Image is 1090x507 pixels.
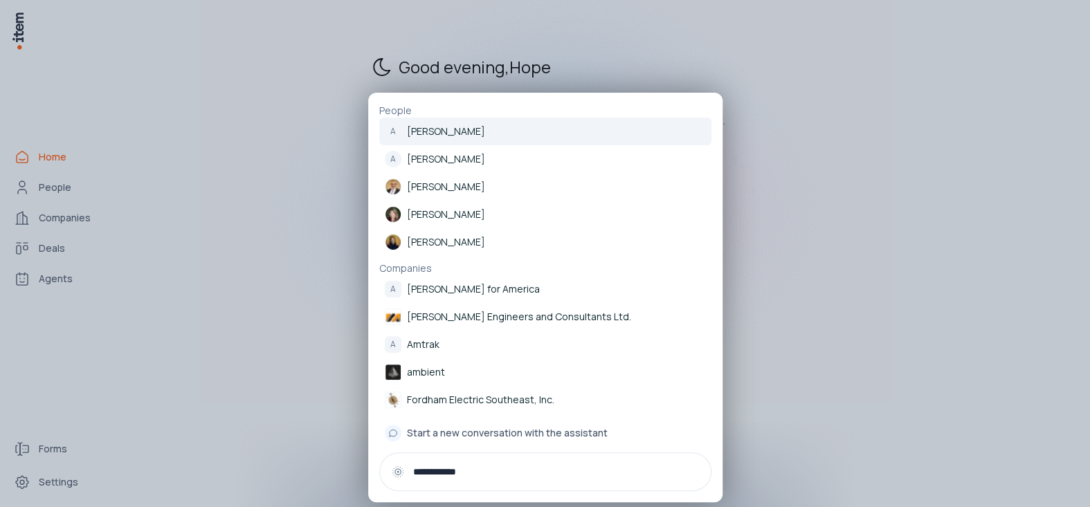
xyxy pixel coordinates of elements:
a: A[PERSON_NAME] [379,118,711,145]
p: [PERSON_NAME] for America [407,282,540,296]
div: A [385,151,401,167]
img: ambient [385,364,401,380]
a: ambient [379,358,711,386]
p: [PERSON_NAME] [407,152,485,166]
a: [PERSON_NAME] [379,228,711,256]
a: [PERSON_NAME] Engineers and Consultants Ltd. [379,303,711,331]
p: [PERSON_NAME] [407,235,485,249]
p: Fordham Electric Southeast, Inc. [407,393,554,407]
p: [PERSON_NAME] [407,208,485,221]
div: A [385,123,401,140]
img: Amie Alvarado [385,206,401,223]
a: Fordham Electric Southeast, Inc. [379,386,711,414]
p: Amtrak [407,338,439,351]
p: ambient [407,365,445,379]
p: [PERSON_NAME] Engineers and Consultants Ltd. [407,310,631,324]
p: [PERSON_NAME] [407,180,485,194]
p: People [379,104,711,118]
p: [PERSON_NAME] [407,125,485,138]
p: Companies [379,261,711,275]
img: Amina Benalioulhaj [385,234,401,250]
a: A[PERSON_NAME] for America [379,275,711,303]
a: A[PERSON_NAME] [379,145,711,173]
div: A [385,281,401,297]
img: Amy Metom Engineers and Consultants Ltd. [385,308,401,325]
img: Amir Aliabadi [385,178,401,195]
div: PeopleA[PERSON_NAME]A[PERSON_NAME]Amir Aliabadi[PERSON_NAME]Amie Alvarado[PERSON_NAME]Amina Benal... [368,93,723,502]
a: [PERSON_NAME] [379,201,711,228]
a: AAmtrak [379,331,711,358]
img: Fordham Electric Southeast, Inc. [385,391,401,408]
div: A [385,336,401,353]
a: [PERSON_NAME] [379,173,711,201]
